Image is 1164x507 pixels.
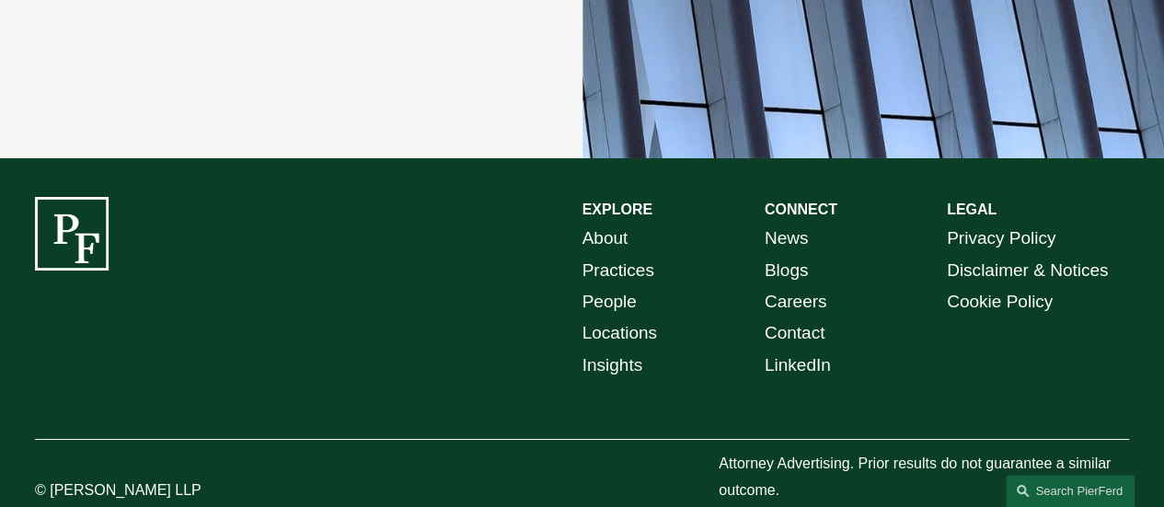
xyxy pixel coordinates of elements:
[719,451,1129,504] p: Attorney Advertising. Prior results do not guarantee a similar outcome.
[947,223,1055,254] a: Privacy Policy
[582,286,637,317] a: People
[765,202,837,217] strong: CONNECT
[765,317,825,349] a: Contact
[582,202,652,217] strong: EXPLORE
[765,255,809,286] a: Blogs
[947,202,997,217] strong: LEGAL
[582,317,657,349] a: Locations
[947,286,1053,317] a: Cookie Policy
[765,223,809,254] a: News
[765,350,831,381] a: LinkedIn
[35,478,263,504] p: © [PERSON_NAME] LLP
[947,255,1108,286] a: Disclaimer & Notices
[582,350,643,381] a: Insights
[582,223,628,254] a: About
[1006,475,1135,507] a: Search this site
[765,286,827,317] a: Careers
[582,255,654,286] a: Practices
